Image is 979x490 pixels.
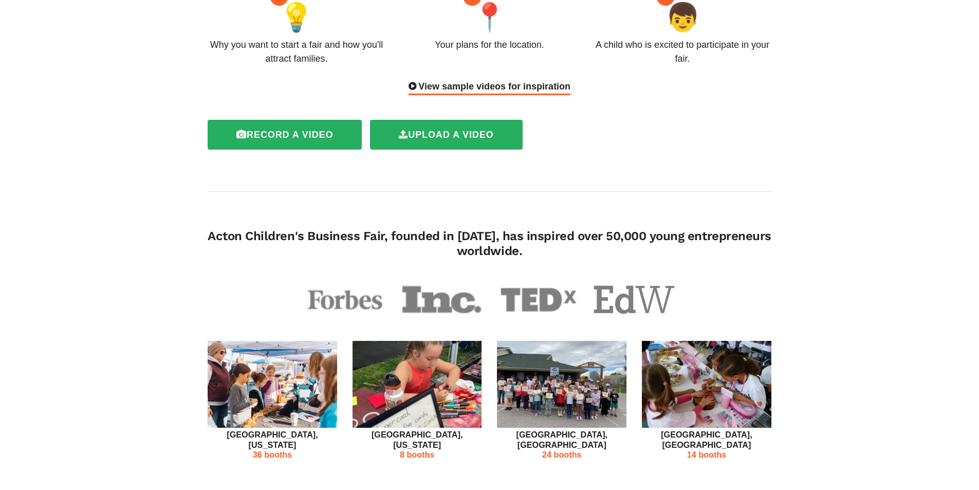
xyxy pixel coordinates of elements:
p: 24 booths [497,450,626,460]
h4: Acton Children's Business Fair, founded in [DATE], has inspired over 50,000 young entrepreneurs w... [208,229,771,258]
img: kailua_hi-6121e6fda76f11711fa2bc4d407f05ea504959dfaeeffbda84069e1be308606a.png [353,341,482,428]
img: altavista_va-65e9f0164df5a1d8a3c5dee58e8ee5cbbad62c1dfd7382fb6dad16ba8a517a1b.png [208,341,337,428]
label: Record a video [208,120,362,150]
div: A child who is excited to participate in your fair. [594,38,771,66]
div: View sample videos for inspiration [409,80,570,95]
img: tedx-13a865a45376fdabb197df72506254416b52198507f0d7e8a0b1bf7ecf255dd6.png [497,283,579,316]
img: whitby_on-92be8d7387aaee523992c79a67a5270b2e93c21c888ae316da09d40d71b25a09.png [497,341,626,428]
p: [GEOGRAPHIC_DATA], [US_STATE] [353,430,482,450]
p: 8 booths [353,450,482,460]
img: forbes-fa5d64866bcb1cab5e5385ee4197b3af65bd4ce70a33c46b7494fa0b80b137fa.png [304,283,385,316]
div: Your plans for the location. [435,38,544,52]
div: Why you want to start a fair and how you'll attract families. [208,38,385,66]
img: guadalajara_mx-48ef473c2ce0e444a9170115e6b4a531af14d811c3b6a7564d4892b5291fff4e.png [642,341,771,428]
img: educationweek-b44e3a78a0cc50812acddf996c80439c68a45cffb8f3ee3cd50a8b6969dbcca9.png [594,285,675,314]
p: [GEOGRAPHIC_DATA], [GEOGRAPHIC_DATA] [642,430,771,450]
img: inc-ff44fbf6c2e08814d02e9de779f5dfa52292b9cd745a9c9ba490939733b0a811.png [401,283,482,316]
p: 14 booths [642,450,771,460]
p: [GEOGRAPHIC_DATA], [US_STATE] [208,430,337,450]
p: [GEOGRAPHIC_DATA], [GEOGRAPHIC_DATA] [497,430,626,450]
label: Upload a video [370,120,522,150]
p: 36 booths [208,450,337,460]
